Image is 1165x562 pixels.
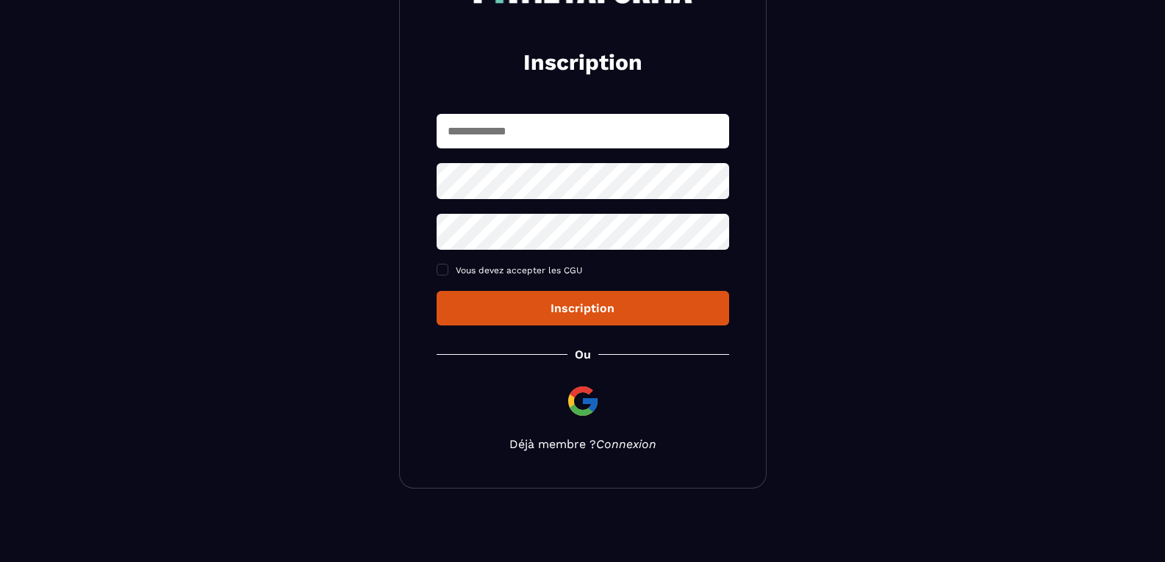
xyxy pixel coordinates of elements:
button: Inscription [437,291,729,325]
span: Vous devez accepter les CGU [456,265,583,275]
img: google [565,383,601,419]
h2: Inscription [454,48,711,77]
p: Déjà membre ? [437,437,729,451]
p: Ou [575,347,591,361]
div: Inscription [448,301,717,315]
a: Connexion [596,437,656,451]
